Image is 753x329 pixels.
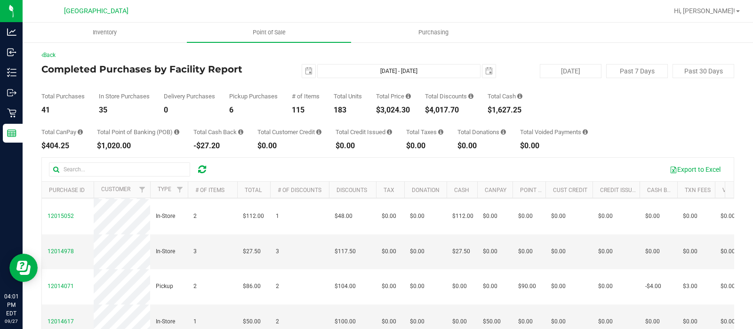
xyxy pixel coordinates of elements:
a: Discounts [336,187,367,193]
span: $0.00 [483,282,497,291]
span: $0.00 [598,247,613,256]
span: $3.00 [683,282,697,291]
span: 1 [276,212,279,221]
div: Total Purchases [41,93,85,99]
a: Purchase ID [49,187,85,193]
iframe: Resource center [9,254,38,282]
div: Total Cash [488,93,522,99]
div: $404.25 [41,142,83,150]
a: Tax [384,187,394,193]
div: -$27.20 [193,142,243,150]
div: $0.00 [336,142,392,150]
span: $0.00 [551,282,566,291]
span: $0.00 [483,247,497,256]
i: Sum of the successful, non-voided CanPay payment transactions for all purchases in the date range. [78,129,83,135]
span: $0.00 [721,282,735,291]
div: 0 [164,106,215,114]
span: $0.00 [452,317,467,326]
span: $0.00 [382,282,396,291]
button: Past 30 Days [673,64,734,78]
i: Sum of the total prices of all purchases in the date range. [406,93,411,99]
a: Cash [454,187,469,193]
div: $0.00 [520,142,588,150]
span: In-Store [156,247,175,256]
i: Sum of the successful, non-voided point-of-banking payment transactions, both via payment termina... [174,129,179,135]
span: Inventory [80,28,129,37]
i: Sum of all account credit issued for all refunds from returned purchases in the date range. [387,129,392,135]
div: $1,020.00 [97,142,179,150]
span: $0.00 [683,247,697,256]
span: 3 [276,247,279,256]
a: Inventory [23,23,187,42]
inline-svg: Analytics [7,27,16,37]
div: 183 [334,106,362,114]
div: In Store Purchases [99,93,150,99]
a: CanPay [485,187,506,193]
a: Purchasing [351,23,515,42]
a: Total [245,187,262,193]
div: Pickup Purchases [229,93,278,99]
a: Point of Sale [187,23,351,42]
span: $0.00 [551,247,566,256]
div: Total Cash Back [193,129,243,135]
a: Cust Credit [553,187,587,193]
span: [GEOGRAPHIC_DATA] [64,7,128,15]
input: Search... [49,162,190,177]
span: $50.00 [483,317,501,326]
div: Total Units [334,93,362,99]
span: 12014071 [48,283,74,289]
span: -$4.00 [645,282,661,291]
span: $90.00 [518,282,536,291]
a: Txn Fees [685,187,711,193]
div: $1,627.25 [488,106,522,114]
span: $0.00 [598,212,613,221]
a: Point of Banking (POB) [520,187,587,193]
div: $3,024.30 [376,106,411,114]
span: $0.00 [598,317,613,326]
div: $0.00 [457,142,506,150]
inline-svg: Inventory [7,68,16,77]
div: Total Customer Credit [257,129,321,135]
span: 2 [193,212,197,221]
div: Delivery Purchases [164,93,215,99]
span: $0.00 [410,212,425,221]
span: $0.00 [410,282,425,291]
a: # of Discounts [278,187,321,193]
span: select [482,64,496,78]
span: $0.00 [721,212,735,221]
a: Type [158,186,171,193]
span: $0.00 [410,317,425,326]
i: Sum of the successful, non-voided payments using account credit for all purchases in the date range. [316,129,321,135]
div: 35 [99,106,150,114]
span: $48.00 [335,212,352,221]
inline-svg: Inbound [7,48,16,57]
div: 6 [229,106,278,114]
span: $0.00 [645,247,660,256]
div: 115 [292,106,320,114]
span: 12014617 [48,318,74,325]
div: Total Taxes [406,129,443,135]
span: $0.00 [645,317,660,326]
span: $0.00 [382,247,396,256]
span: 12014978 [48,248,74,255]
inline-svg: Outbound [7,88,16,97]
span: $0.00 [551,317,566,326]
span: $0.00 [721,247,735,256]
button: Export to Excel [664,161,727,177]
span: $0.00 [518,212,533,221]
span: 1 [193,317,197,326]
span: In-Store [156,212,175,221]
i: Sum of all voided payment transaction amounts, excluding tips and transaction fees, for all purch... [583,129,588,135]
span: $50.00 [243,317,261,326]
span: $0.00 [645,212,660,221]
p: 04:01 PM EDT [4,292,18,318]
i: Sum of all round-up-to-next-dollar total price adjustments for all purchases in the date range. [501,129,506,135]
div: $0.00 [406,142,443,150]
span: $0.00 [452,282,467,291]
span: $0.00 [551,212,566,221]
span: $100.00 [335,317,356,326]
a: Filter [135,182,150,198]
div: Total Credit Issued [336,129,392,135]
span: $0.00 [410,247,425,256]
button: Past 7 Days [606,64,668,78]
